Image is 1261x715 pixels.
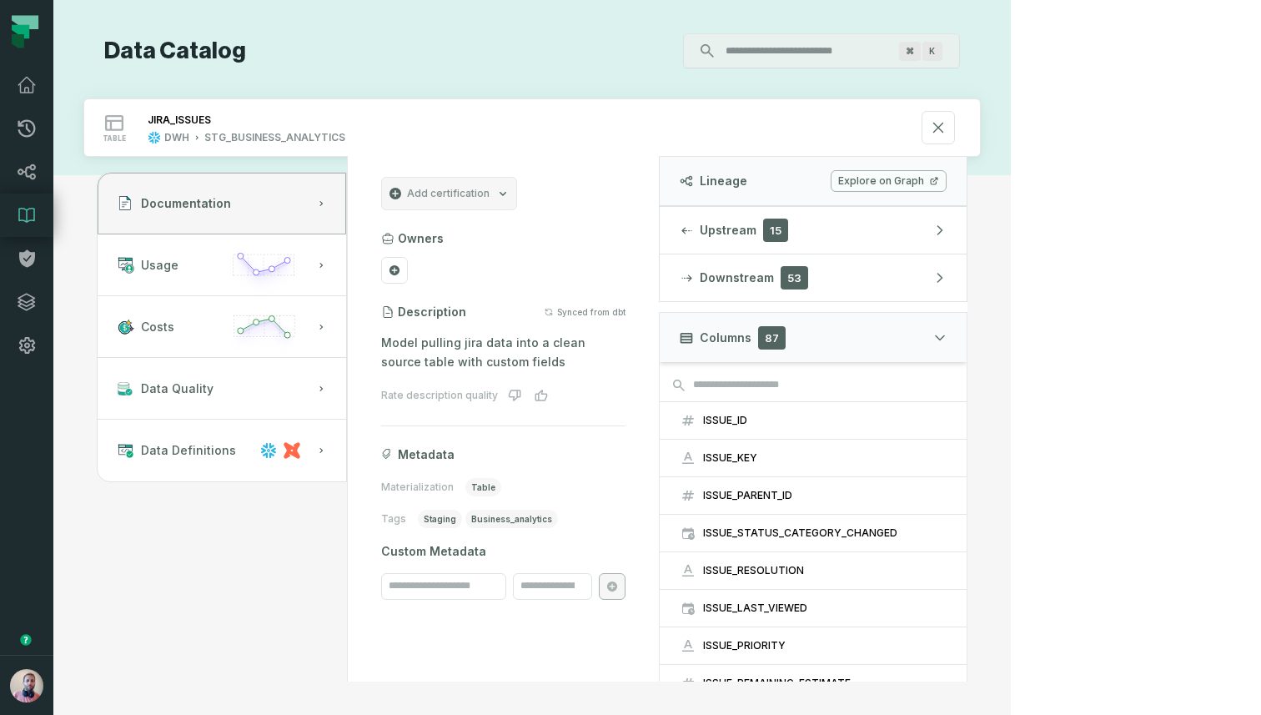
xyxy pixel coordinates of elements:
[660,477,967,514] button: ISSUE_PARENT_ID
[680,450,696,466] span: string
[660,207,967,254] button: Upstream15
[381,512,406,526] span: Tags
[700,330,751,346] span: Columns
[680,525,696,541] span: timestamp
[659,312,967,362] button: Columns87
[781,266,808,290] span: 53
[703,526,947,540] div: ISSUE_STATUS_CATEGORY_CHANGED
[84,99,980,156] button: tableDWHSTG_BUSINESS_ANALYTICS
[141,442,236,459] span: Data Definitions
[700,269,774,286] span: Downstream
[703,677,947,690] div: ISSUE_REMAINING_ESTIMATE
[831,170,947,192] a: Explore on Graph
[204,131,345,144] div: STG_BUSINESS_ANALYTICS
[703,489,947,502] div: ISSUE_PARENT_ID
[398,446,455,463] span: Metadata
[141,319,174,335] span: Costs
[103,134,126,143] span: table
[104,37,246,66] h1: Data Catalog
[381,389,498,402] div: Rate description quality
[164,131,189,144] div: DWH
[899,42,921,61] span: Press ⌘ + K to focus the search bar
[660,590,967,627] button: ISSUE_LAST_VIEWED
[758,326,786,350] span: 87
[680,562,696,579] span: string
[465,510,558,528] span: business_analytics
[703,451,947,465] div: ISSUE_KEY
[660,515,967,551] button: ISSUE_STATUS_CATEGORY_CHANGED
[141,257,178,274] span: Usage
[381,334,625,372] p: Model pulling jira data into a clean source table with custom fields
[703,639,947,652] div: ISSUE_PRIORITY
[660,627,967,664] button: ISSUE_PRIORITY
[680,675,696,692] span: float
[700,222,756,239] span: Upstream
[418,510,462,528] span: staging
[148,113,211,126] div: JIRA_ISSUES
[398,304,466,320] h3: Description
[10,669,43,702] img: avatar of Idan Shabi
[660,254,967,301] button: Downstream53
[922,42,942,61] span: Press ⌘ + K to focus the search bar
[680,600,696,617] span: timestamp
[465,478,501,496] span: table
[680,487,696,504] span: decimal
[660,665,967,702] button: ISSUE_REMAINING_ESTIMATE
[141,195,231,212] span: Documentation
[381,177,517,210] button: Add certification
[703,414,947,427] div: ISSUE_ID
[141,380,214,397] span: Data Quality
[660,552,967,589] button: ISSUE_RESOLUTION
[660,402,967,439] button: ISSUE_ID
[680,412,696,429] span: decimal
[381,481,454,494] span: Materialization
[544,307,625,317] button: Synced from dbt
[407,187,490,200] span: Add certification
[700,173,747,189] span: Lineage
[703,564,947,577] div: ISSUE_RESOLUTION
[398,230,444,247] h3: Owners
[680,637,696,654] span: string
[18,632,33,647] div: Tooltip anchor
[763,219,788,242] span: 15
[381,543,625,560] span: Custom Metadata
[703,602,947,615] div: ISSUE_LAST_VIEWED
[660,440,967,476] button: ISSUE_KEY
